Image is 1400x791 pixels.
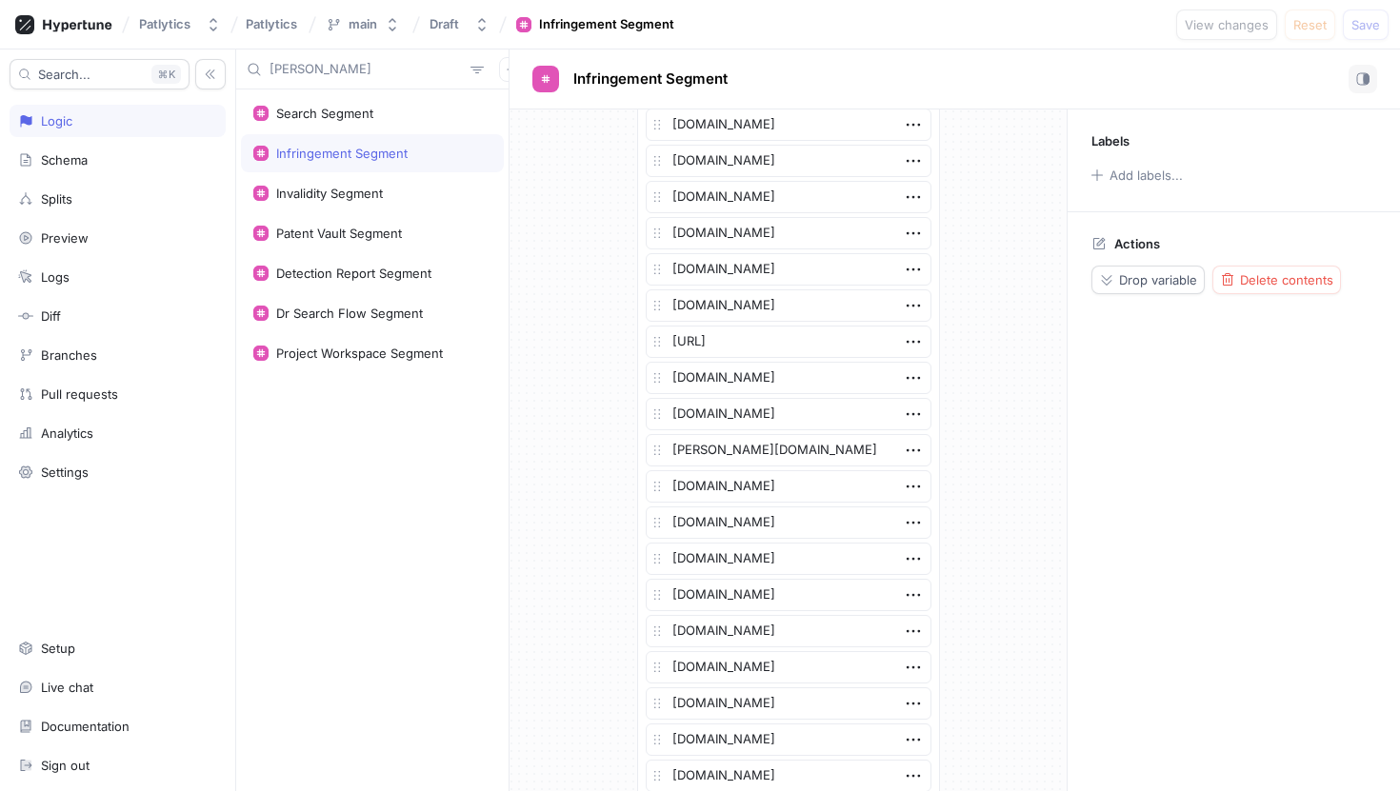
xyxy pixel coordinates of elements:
[41,641,75,656] div: Setup
[646,470,931,503] textarea: [DOMAIN_NAME]
[41,680,93,695] div: Live chat
[41,347,97,363] div: Branches
[139,16,190,32] div: Patlytics
[10,710,226,742] a: Documentation
[646,615,931,647] textarea: [DOMAIN_NAME]
[646,651,931,683] textarea: [DOMAIN_NAME]
[1091,133,1130,148] p: Labels
[430,16,459,32] div: Draft
[276,106,373,121] div: Search Segment
[276,346,443,361] div: Project Workspace Segment
[41,758,90,773] div: Sign out
[539,15,674,34] div: Infringement Segment
[1240,274,1333,286] span: Delete contents
[1293,19,1327,30] span: Reset
[646,543,931,575] textarea: [DOMAIN_NAME]
[41,113,72,129] div: Logic
[646,145,931,177] textarea: [DOMAIN_NAME]
[41,465,89,480] div: Settings
[646,289,931,322] textarea: [DOMAIN_NAME]
[1085,163,1188,188] button: Add labels...
[646,253,931,286] textarea: [DOMAIN_NAME]
[131,9,229,40] button: Patlytics
[646,434,931,466] textarea: [PERSON_NAME][DOMAIN_NAME]
[41,230,89,246] div: Preview
[41,269,70,285] div: Logs
[41,386,118,402] div: Pull requests
[246,17,297,30] span: Patlytics
[1285,10,1335,40] button: Reset
[422,9,497,40] button: Draft
[276,226,402,241] div: Patent Vault Segment
[276,306,423,321] div: Dr Search Flow Segment
[276,186,383,201] div: Invalidity Segment
[38,69,90,80] span: Search...
[1091,266,1205,294] button: Drop variable
[646,687,931,720] textarea: [DOMAIN_NAME]
[1114,236,1160,251] p: Actions
[1119,274,1197,286] span: Drop variable
[276,266,431,281] div: Detection Report Segment
[1185,19,1269,30] span: View changes
[41,191,72,207] div: Splits
[646,579,931,611] textarea: [DOMAIN_NAME]
[10,59,190,89] button: Search...K
[646,723,931,756] textarea: [DOMAIN_NAME]
[646,362,931,394] textarea: [DOMAIN_NAME]
[1176,10,1277,40] button: View changes
[646,326,931,358] textarea: [URL]
[270,60,463,79] input: Search...
[646,109,931,141] textarea: [DOMAIN_NAME]
[1343,10,1389,40] button: Save
[41,152,88,168] div: Schema
[1212,266,1341,294] button: Delete contents
[646,181,931,213] textarea: [DOMAIN_NAME]
[349,16,377,32] div: main
[151,65,181,84] div: K
[573,71,728,87] span: Infringement Segment
[276,146,408,161] div: Infringement Segment
[646,398,931,430] textarea: [DOMAIN_NAME]
[41,719,130,734] div: Documentation
[1351,19,1380,30] span: Save
[646,217,931,249] textarea: [DOMAIN_NAME]
[646,506,931,539] textarea: [DOMAIN_NAME]
[318,9,408,40] button: main
[1110,169,1183,182] div: Add labels...
[41,425,93,441] div: Analytics
[41,308,61,324] div: Diff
